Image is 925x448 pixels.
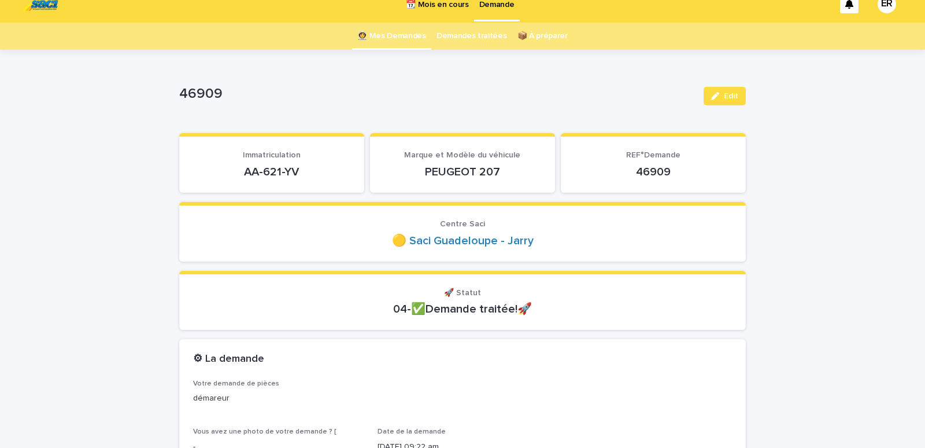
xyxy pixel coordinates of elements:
p: 04-✅Demande traitée!🚀 [193,302,732,316]
span: Immatriculation [243,151,301,159]
p: AA-621-YV [193,165,350,179]
a: 📦 À préparer [517,23,568,50]
a: 🟡 Saci Guadeloupe - Jarry [392,234,534,248]
span: Centre Saci [440,220,485,228]
p: PEUGEOT 207 [384,165,541,179]
a: Demandes traitées [436,23,507,50]
span: Vous avez une photo de votre demande ? [ [193,428,336,435]
span: REF°Demande [626,151,680,159]
span: 🚀 Statut [444,289,481,297]
p: 46909 [179,86,694,102]
p: 46909 [575,165,732,179]
a: 👩‍🚀 Mes Demandes [357,23,426,50]
span: Edit [724,92,738,100]
p: démareur [193,392,732,405]
span: Marque et Modèle du véhicule [404,151,520,159]
span: Date de la demande [378,428,446,435]
button: Edit [704,87,746,105]
h2: ⚙ La demande [193,353,264,366]
span: Votre demande de pièces [193,380,279,387]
